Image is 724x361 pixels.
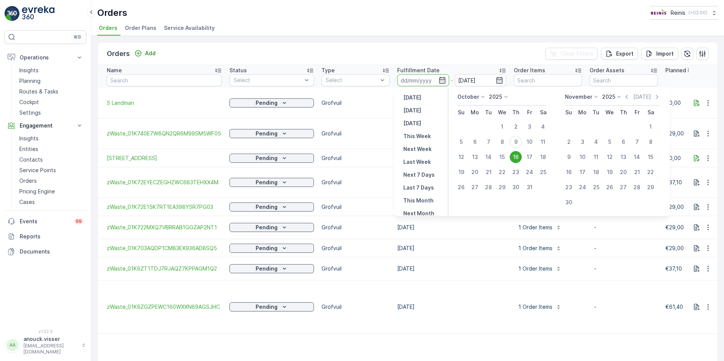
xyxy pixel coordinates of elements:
[107,154,222,162] a: Iepenlaan 4A
[400,196,437,205] button: This Month
[23,335,78,343] p: anouck.visser
[454,106,468,119] th: Sunday
[455,151,467,163] div: 12
[665,265,682,272] span: €37,10
[107,179,222,186] a: zWaste_01K72EYECZEGHZWC683TEHXX4M
[229,67,247,74] p: Status
[256,130,278,137] p: Pending
[565,93,592,101] p: November
[321,67,335,74] p: Type
[16,176,86,186] a: Orders
[403,197,434,204] p: This Month
[16,97,86,107] a: Cockpit
[665,179,682,185] span: €37,10
[665,245,684,251] span: €29,00
[321,179,390,186] p: Grofvuil
[650,9,668,17] img: Reinis-Logo-Vrijstaand_Tekengebied-1-copy2_aBO4n7j.png
[563,196,575,209] div: 30
[469,166,481,178] div: 20
[256,244,278,252] p: Pending
[97,7,127,19] p: Orders
[576,181,588,193] div: 24
[16,186,86,197] a: Pricing Engine
[107,99,222,107] span: S Landman
[644,151,657,163] div: 15
[400,170,438,179] button: Next 7 Days
[576,136,588,148] div: 3
[229,264,314,273] button: Pending
[403,94,421,101] p: [DATE]
[403,184,434,191] p: Last 7 Days
[5,50,86,65] button: Operations
[321,244,390,252] p: Grofvuil
[563,136,575,148] div: 2
[256,154,278,162] p: Pending
[19,198,35,206] p: Cases
[99,24,117,32] span: Orders
[604,136,616,148] div: 5
[321,130,390,137] p: Grofvuil
[545,48,598,60] button: Clear Filters
[457,93,479,101] p: October
[5,214,86,229] a: Events99
[19,156,43,163] p: Contacts
[665,303,683,310] span: €61,40
[403,120,421,127] p: [DATE]
[20,54,71,61] p: Operations
[393,198,510,216] td: [DATE]
[19,166,56,174] p: Service Points
[229,98,314,107] button: Pending
[514,67,545,74] p: Order Items
[468,106,482,119] th: Monday
[19,188,55,195] p: Pricing Engine
[616,50,633,58] p: Export
[229,129,314,138] button: Pending
[125,24,156,32] span: Order Plans
[602,93,615,101] p: 2025
[393,216,510,239] td: [DATE]
[164,24,215,32] span: Service Availability
[482,166,495,178] div: 21
[510,181,522,193] div: 30
[5,329,86,334] span: v 1.52.0
[107,265,222,272] span: zWaste_01K6ZT1TDJ7RJAQZ7KPPAGM1Q2
[514,221,566,233] button: 1 Order Items
[107,130,222,137] span: zWaste_01K740E7W6QN2QR6M99SM5WF05
[455,136,467,148] div: 5
[563,166,575,178] div: 16
[107,244,222,252] span: zWaste_01K703AQDP1CM83EX936AD8SQ5
[107,154,222,162] span: [STREET_ADDRESS]
[16,165,86,176] a: Service Points
[590,181,602,193] div: 25
[393,118,510,149] td: [DATE]
[644,106,657,119] th: Saturday
[321,99,390,107] p: Grofvuil
[576,166,588,178] div: 17
[107,303,222,311] a: zWaste_01K6ZGZPEWC160WXXN69AGSJHC
[321,265,390,272] p: Grofvuil
[469,181,481,193] div: 27
[234,76,302,84] p: Select
[107,203,222,211] span: zWaste_01K72E15K7RT1EA398YSR7PG03
[469,136,481,148] div: 6
[644,136,657,148] div: 8
[229,178,314,187] button: Pending
[510,166,522,178] div: 23
[665,204,684,210] span: €29,00
[509,106,523,119] th: Thursday
[76,218,82,224] p: 99
[107,67,122,74] p: Name
[603,106,616,119] th: Wednesday
[229,244,314,253] button: Pending
[400,93,424,102] button: Yesterday
[616,106,630,119] th: Thursday
[20,218,70,225] p: Events
[5,118,86,133] button: Engagement
[16,76,86,86] a: Planning
[451,76,453,85] p: -
[19,177,37,185] p: Orders
[107,224,222,231] span: zWaste_01K722MXQ7VBRRAB1GGZAP2NT1
[400,183,437,192] button: Last 7 Days
[617,151,629,163] div: 13
[400,157,434,166] button: Last Week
